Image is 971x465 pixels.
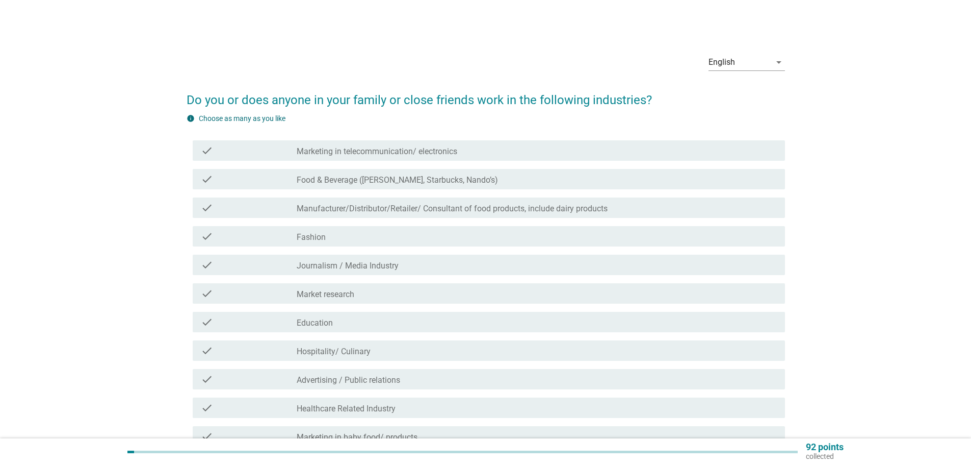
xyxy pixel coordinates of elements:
[201,316,213,328] i: check
[297,204,608,214] label: Manufacturer/Distributor/Retailer/ Consultant of food products, include dairy products
[297,175,498,185] label: Food & Beverage ([PERSON_NAME], Starbucks, Nando’s)
[201,259,213,271] i: check
[297,232,326,242] label: Fashion
[187,114,195,123] i: info
[708,58,735,67] div: English
[297,289,354,300] label: Market research
[187,81,785,109] h2: Do you or does anyone in your family or close friends work in the following industries?
[201,202,213,214] i: check
[773,56,785,68] i: arrow_drop_down
[806,443,844,452] p: 92 points
[201,402,213,414] i: check
[297,146,457,157] label: Marketing in telecommunication/ electronics
[201,430,213,443] i: check
[201,287,213,300] i: check
[201,345,213,357] i: check
[297,404,396,414] label: Healthcare Related Industry
[806,452,844,461] p: collected
[201,144,213,157] i: check
[297,375,400,385] label: Advertising / Public relations
[297,347,371,357] label: Hospitality/ Culinary
[199,114,285,123] label: Choose as many as you like
[297,432,417,443] label: Marketing in baby food/ products
[201,373,213,385] i: check
[201,230,213,242] i: check
[297,261,399,271] label: Journalism / Media Industry
[201,173,213,185] i: check
[297,318,333,328] label: Education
